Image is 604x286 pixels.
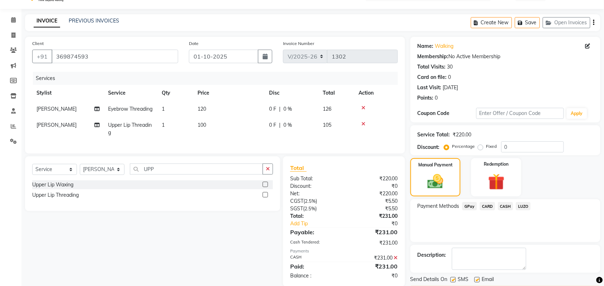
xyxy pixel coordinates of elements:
div: ₹231.00 [344,212,403,220]
div: ₹220.00 [344,175,403,182]
div: Discount: [285,182,344,190]
label: Manual Payment [418,162,453,168]
button: +91 [32,50,52,63]
th: Price [193,85,265,101]
img: _cash.svg [423,172,448,191]
div: CASH [285,254,344,262]
div: No Active Membership [418,53,593,60]
div: ₹231.00 [344,228,403,236]
span: | [279,105,281,113]
div: ₹231.00 [344,262,403,271]
span: [PERSON_NAME] [36,122,77,128]
div: Cash Tendered: [285,239,344,247]
div: Upper Lip Waxing [32,181,73,189]
span: SGST [290,205,303,212]
span: 0 % [283,121,292,129]
div: [DATE] [443,84,458,91]
span: Payment Methods [418,202,459,210]
button: Apply [567,108,587,119]
div: Last Visit: [418,84,442,91]
span: Upper Lip Threading [108,122,152,136]
span: Total [290,164,307,172]
div: Services [33,72,403,85]
div: Sub Total: [285,175,344,182]
label: Date [189,40,199,47]
div: ₹0 [354,220,403,227]
input: Enter Offer / Coupon Code [476,108,564,119]
div: ₹5.50 [344,197,403,205]
div: ( ) [285,205,344,212]
button: Save [515,17,540,28]
div: ₹5.50 [344,205,403,212]
span: 2.5% [305,206,315,211]
label: Invoice Number [283,40,314,47]
a: Walking [435,42,454,50]
div: Total Visits: [418,63,446,71]
span: Email [482,276,494,285]
span: 120 [198,106,206,112]
div: ₹220.00 [453,131,472,139]
span: 0 F [269,121,276,129]
div: Description: [418,251,446,259]
span: 1 [162,122,165,128]
label: Percentage [452,143,475,150]
div: Discount: [418,144,440,151]
span: 105 [323,122,331,128]
span: CGST [290,198,303,204]
div: ₹0 [344,272,403,280]
span: LUZO [516,202,531,210]
span: Send Details On [410,276,448,285]
div: 0 [435,94,438,102]
th: Qty [157,85,193,101]
label: Fixed [486,143,497,150]
input: Search by Name/Mobile/Email/Code [52,50,178,63]
input: Search or Scan [130,164,263,175]
div: ₹231.00 [344,254,403,262]
div: Paid: [285,262,344,271]
a: INVOICE [34,15,60,27]
span: 0 F [269,105,276,113]
span: 0 % [283,105,292,113]
div: ₹231.00 [344,239,403,247]
button: Create New [471,17,512,28]
span: | [279,121,281,129]
div: Card on file: [418,74,447,81]
div: Upper Lip Threading [32,191,79,199]
label: Redemption [484,161,509,167]
span: [PERSON_NAME] [36,106,77,112]
span: 100 [198,122,206,128]
div: Points: [418,94,434,102]
span: 1 [162,106,165,112]
th: Service [104,85,157,101]
div: Payments [290,248,398,254]
div: ₹0 [344,182,403,190]
img: _gift.svg [483,172,510,192]
div: ( ) [285,197,344,205]
div: Balance : [285,272,344,280]
div: Membership: [418,53,449,60]
div: 30 [447,63,453,71]
span: 126 [323,106,331,112]
span: GPay [462,202,477,210]
button: Open Invoices [543,17,590,28]
th: Total [318,85,354,101]
div: Service Total: [418,131,450,139]
div: Net: [285,190,344,197]
th: Action [354,85,398,101]
label: Client [32,40,44,47]
div: 0 [448,74,451,81]
span: 2.5% [305,198,316,204]
span: Eyebrow Threading [108,106,152,112]
th: Disc [265,85,318,101]
div: Name: [418,42,434,50]
a: Add Tip [285,220,354,227]
div: Coupon Code [418,110,476,117]
div: Total: [285,212,344,220]
span: CARD [480,202,495,210]
div: ₹220.00 [344,190,403,197]
span: CASH [498,202,513,210]
th: Stylist [32,85,104,101]
a: PREVIOUS INVOICES [69,17,119,24]
div: Payable: [285,228,344,236]
span: SMS [458,276,469,285]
